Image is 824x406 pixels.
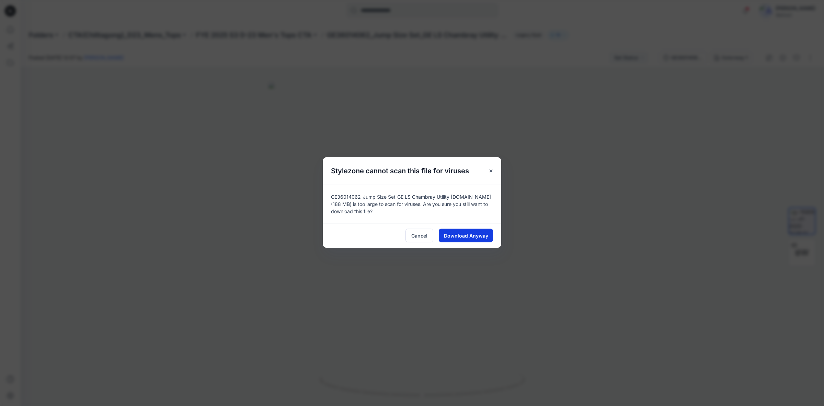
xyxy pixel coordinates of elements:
[323,157,477,185] h5: Stylezone cannot scan this file for viruses
[411,232,427,239] span: Cancel
[323,185,501,223] div: GE36014062_Jump Size Set_GE LS Chambray Utility [DOMAIN_NAME] (188 MB) is too large to scan for v...
[439,229,493,242] button: Download Anyway
[485,165,497,177] button: Close
[405,229,433,242] button: Cancel
[444,232,488,239] span: Download Anyway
